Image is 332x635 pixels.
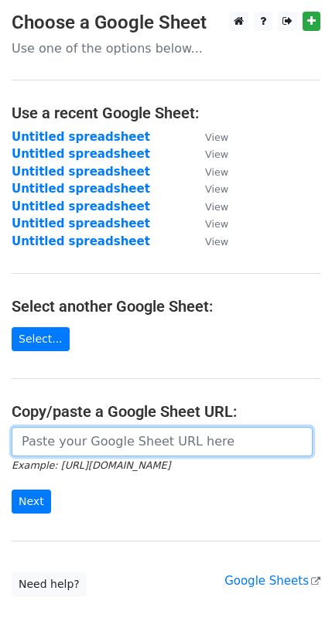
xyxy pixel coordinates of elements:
[12,327,70,351] a: Select...
[12,217,150,230] a: Untitled spreadsheet
[255,561,332,635] iframe: Chat Widget
[12,165,150,179] a: Untitled spreadsheet
[12,427,313,456] input: Paste your Google Sheet URL here
[190,217,228,230] a: View
[12,459,170,471] small: Example: [URL][DOMAIN_NAME]
[205,218,228,230] small: View
[190,234,228,248] a: View
[12,147,150,161] a: Untitled spreadsheet
[12,12,320,34] h3: Choose a Google Sheet
[205,236,228,248] small: View
[205,131,228,143] small: View
[205,149,228,160] small: View
[205,201,228,213] small: View
[205,166,228,178] small: View
[12,490,51,514] input: Next
[190,130,228,144] a: View
[12,297,320,316] h4: Select another Google Sheet:
[12,182,150,196] a: Untitled spreadsheet
[12,104,320,122] h4: Use a recent Google Sheet:
[205,183,228,195] small: View
[224,574,320,588] a: Google Sheets
[190,182,228,196] a: View
[190,165,228,179] a: View
[190,147,228,161] a: View
[12,234,150,248] a: Untitled spreadsheet
[12,572,87,596] a: Need help?
[12,200,150,213] a: Untitled spreadsheet
[12,402,320,421] h4: Copy/paste a Google Sheet URL:
[12,40,320,56] p: Use one of the options below...
[190,200,228,213] a: View
[12,130,150,144] a: Untitled spreadsheet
